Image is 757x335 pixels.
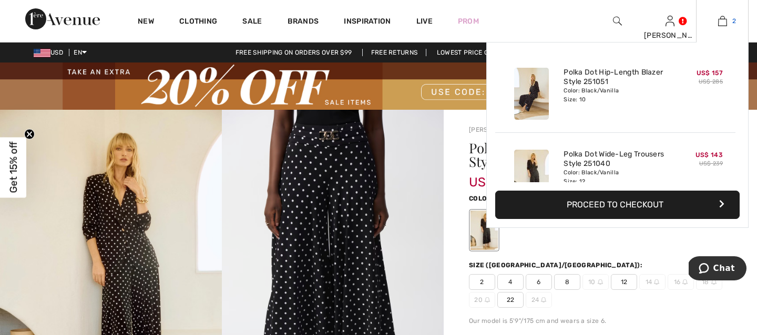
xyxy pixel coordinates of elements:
a: Prom [458,16,479,27]
a: Live [416,16,433,27]
a: [PERSON_NAME] [469,126,521,133]
span: 24 [526,292,552,308]
a: New [138,17,154,28]
span: 4 [497,274,524,290]
img: ring-m.svg [654,279,659,285]
a: 2 [697,15,748,27]
button: Proceed to Checkout [495,191,740,219]
span: 22 [497,292,524,308]
span: Inspiration [344,17,391,28]
a: Brands [288,17,319,28]
img: My Bag [718,15,727,27]
a: Polka Dot Hip-Length Blazer Style 251051 [564,68,667,87]
s: US$ 239 [699,160,723,167]
img: Polka Dot Wide-Leg Trousers Style 251040 [514,150,549,202]
span: 20 [469,292,495,308]
div: Color: Black/Vanilla Size: 10 [564,87,667,103]
span: 16 [668,274,694,290]
div: Size ([GEOGRAPHIC_DATA]/[GEOGRAPHIC_DATA]): [469,260,645,270]
h1: Polka Dot Wide-leg Trousers Style 251040 [469,141,688,169]
img: My Info [666,15,674,27]
span: US$ 143 [469,164,518,190]
a: Sale [242,17,262,28]
div: Black/Vanilla [470,211,498,250]
button: Close teaser [24,129,35,140]
span: 2 [469,274,495,290]
span: 2 [732,16,736,26]
a: Clothing [179,17,217,28]
span: 14 [639,274,666,290]
span: USD [34,49,67,56]
img: US Dollar [34,49,50,57]
img: ring-m.svg [485,297,490,302]
a: Lowest Price Guarantee [428,49,530,56]
img: 1ère Avenue [25,8,100,29]
span: 12 [611,274,637,290]
s: US$ 285 [699,78,723,85]
iframe: Opens a widget where you can chat to one of our agents [689,256,746,282]
img: ring-m.svg [598,279,603,285]
span: Color: [469,195,494,202]
a: Polka Dot Wide-Leg Trousers Style 251040 [564,150,667,169]
div: Color: Black/Vanilla Size: 12 [564,169,667,185]
a: Sign In [666,16,674,26]
span: US$ 157 [697,69,723,77]
span: 10 [582,274,609,290]
img: ring-m.svg [682,279,688,285]
span: Get 15% off [7,142,19,193]
span: 8 [554,274,580,290]
img: ring-m.svg [541,297,546,302]
span: 6 [526,274,552,290]
span: EN [74,49,87,56]
a: Free Returns [362,49,427,56]
img: Polka Dot Hip-Length Blazer Style 251051 [514,68,549,120]
div: Our model is 5'9"/175 cm and wears a size 6. [469,316,732,326]
span: US$ 143 [695,151,723,159]
a: Free shipping on orders over $99 [227,49,361,56]
img: search the website [613,15,622,27]
div: [PERSON_NAME] [644,30,695,41]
